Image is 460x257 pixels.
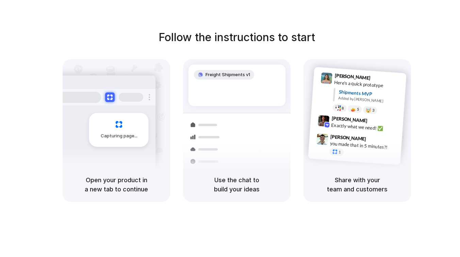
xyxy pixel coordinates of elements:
[338,95,401,105] div: Added by [PERSON_NAME]
[312,175,403,194] h5: Share with your team and customers
[334,79,402,90] div: Here's a quick prototype
[366,107,372,113] div: 🤯
[206,71,250,78] span: Freight Shipments v1
[330,133,366,143] span: [PERSON_NAME]
[339,150,341,154] span: 1
[71,175,162,194] h5: Open your product in a new tab to continue
[331,122,399,133] div: Exactly what we need! ✅
[334,72,371,82] span: [PERSON_NAME]
[330,140,398,151] div: you made that in 5 minutes?!
[368,136,382,144] span: 9:47 AM
[159,29,315,46] h1: Follow the instructions to start
[372,108,375,112] span: 3
[357,107,359,111] span: 5
[342,106,344,110] span: 8
[373,75,387,83] span: 9:41 AM
[339,88,401,100] div: Shipments MVP
[101,133,138,139] span: Capturing page
[331,115,367,124] span: [PERSON_NAME]
[191,175,282,194] h5: Use the chat to build your ideas
[369,118,383,126] span: 9:42 AM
